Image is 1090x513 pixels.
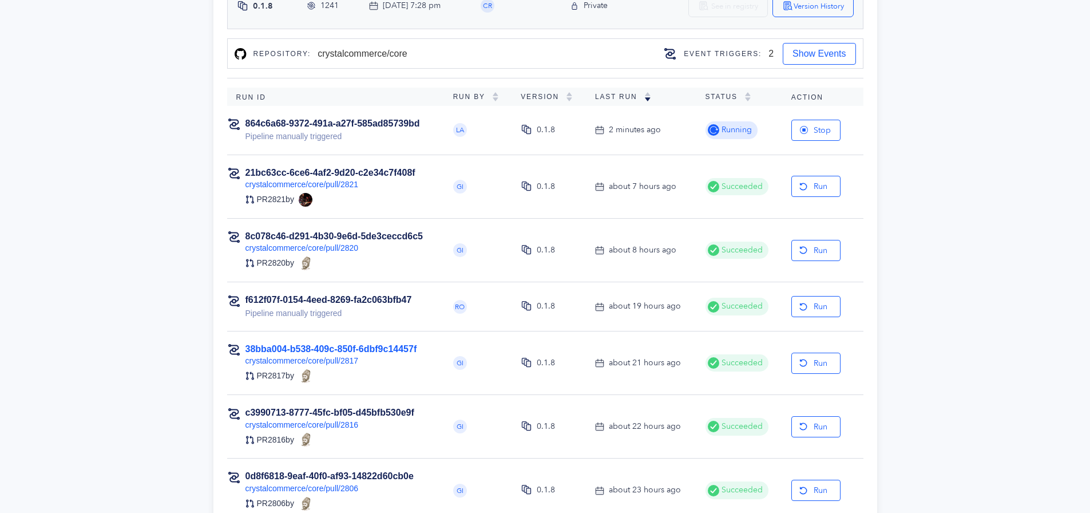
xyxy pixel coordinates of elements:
span: PR 2817 by [257,370,294,381]
span: GI [457,360,463,366]
a: c3990713-8777-45fc-bf05-d45bfb530e9f [245,408,414,417]
a: 38bba004-b538-409c-850f-6dbf9c14457f [245,344,417,354]
div: Pipeline manually triggered [245,307,412,319]
span: Succeeded [719,484,763,496]
span: GI [457,247,463,254]
a: crystalcommerce/core/pull/2816 [245,420,359,429]
span: GI [457,487,463,494]
span: CR [483,2,492,9]
span: GI [457,423,463,430]
span: Succeeded [719,357,763,369]
span: PR 2821 by [257,194,294,205]
div: 0.1.8 [537,484,555,496]
button: Show Events [783,43,855,65]
img: laertiades [299,497,312,511]
span: 0.1.8 [253,1,273,11]
span: Run By [453,93,492,101]
img: sorting-empty.svg [566,92,573,101]
div: 0.1.8 [537,244,555,256]
img: laertiades [299,256,312,270]
div: 0.1.8 [537,420,555,433]
div: about 23 hours ago [609,484,681,496]
div: 0.1.8 [537,300,555,313]
a: 21bc63cc-6ce6-4af2-9d20-c2e34c7f408f [245,168,415,177]
div: Event triggers: [677,45,768,62]
div: 2 [768,47,774,61]
div: about 21 hours ago [609,357,681,369]
th: Run ID [227,88,444,106]
div: 0.1.8 [537,124,555,136]
span: PR 2816 by [257,435,294,445]
span: RO [455,303,465,310]
a: 0d8f6818-9eaf-40f0-af93-14822d60cb0e [245,471,414,481]
a: crystalcommerce/core/pull/2817 [245,356,359,365]
span: PR 2806 by [257,498,294,509]
img: private-icon.svg [570,1,579,11]
button: Run [791,416,841,437]
img: sorting-empty.svg [492,92,499,101]
div: 0.1.8 [537,180,555,193]
a: f612f07f-0154-4eed-8269-fa2c063bfb47 [245,295,412,305]
th: Action [782,88,863,106]
span: Succeeded [719,180,763,193]
span: Last Run [595,93,644,101]
span: Succeeded [719,244,763,256]
span: Status [705,93,744,101]
span: PR 2820 by [257,258,294,269]
span: LA [456,127,464,133]
span: Running [719,124,752,136]
div: Pipeline manually triggered [245,130,420,143]
button: Run [791,176,841,197]
div: about 22 hours ago [609,420,681,433]
div: Repository: [247,45,318,62]
a: crystalcommerce/core/pull/2820 [245,243,359,252]
img: laertiades [299,433,312,447]
img: sorting-empty.svg [744,92,751,101]
button: Run [791,353,841,374]
button: Run [791,480,841,501]
div: 2 minutes ago [609,124,661,136]
span: Succeeded [719,420,763,433]
div: about 19 hours ago [609,300,681,313]
img: laertiades [299,369,312,383]
a: crystalcommerce/core/pull/2806 [245,484,359,493]
div: crystalcommerce/core [318,47,407,61]
button: Run [791,240,841,261]
a: 864c6a68-9372-491a-a27f-585ad85739bd [245,119,420,128]
img: sorting-down.svg [644,92,651,101]
img: jpablo1286 [299,193,312,207]
span: GI [457,183,463,190]
div: 0.1.8 [537,357,555,369]
span: Succeeded [719,300,763,313]
div: about 8 hours ago [609,244,676,256]
span: Version [521,93,566,101]
button: Run [791,296,841,317]
a: crystalcommerce/core/pull/2821 [245,180,359,189]
button: Stop [791,120,841,141]
div: about 7 hours ago [609,180,676,193]
a: 8c078c46-d291-4b30-9e6d-5de3ceccd6c5 [245,231,423,241]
